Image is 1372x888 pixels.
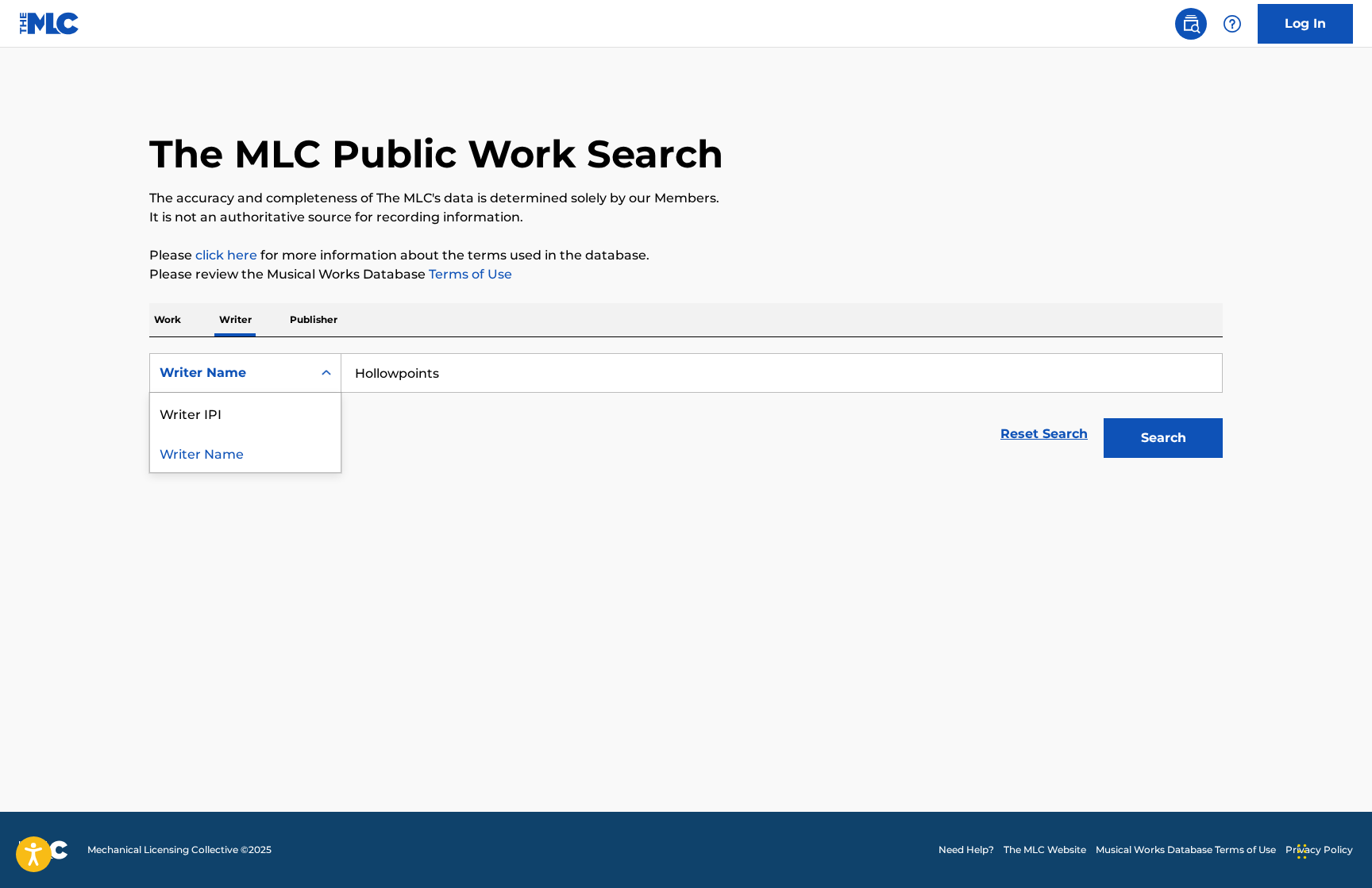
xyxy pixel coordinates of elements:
[214,303,256,336] p: Writer
[992,417,1096,452] a: Reset Search
[149,303,186,336] p: Work
[195,248,257,263] a: click here
[1104,418,1223,458] button: Search
[1096,843,1276,857] a: Musical Works Database Terms of Use
[149,208,1223,227] p: It is not an authoritative source for recording information.
[1223,14,1242,33] img: help
[1297,828,1307,875] div: Drag
[87,843,272,857] span: Mechanical Licensing Collective © 2025
[19,12,80,35] img: MLC Logo
[149,189,1223,208] p: The accuracy and completeness of The MLC's data is determined solely by our Members.
[1175,8,1207,40] a: Public Search
[150,432,341,472] div: Writer Name
[1258,4,1353,44] a: Log In
[1285,843,1353,857] a: Privacy Policy
[1293,812,1372,888] iframe: Chat Widget
[149,265,1223,284] p: Please review the Musical Works Database
[1004,843,1086,857] a: The MLC Website
[938,843,994,857] a: Need Help?
[160,363,303,382] div: Writer Name
[285,303,342,336] p: Publisher
[150,393,341,432] div: Writer IPI
[149,353,1223,466] form: Search Form
[1181,14,1200,33] img: search
[426,267,512,282] a: Terms of Use
[149,130,723,178] h1: The MLC Public Work Search
[149,246,1223,265] p: Please for more information about the terms used in the database.
[1216,8,1248,40] div: Help
[19,840,68,859] img: logo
